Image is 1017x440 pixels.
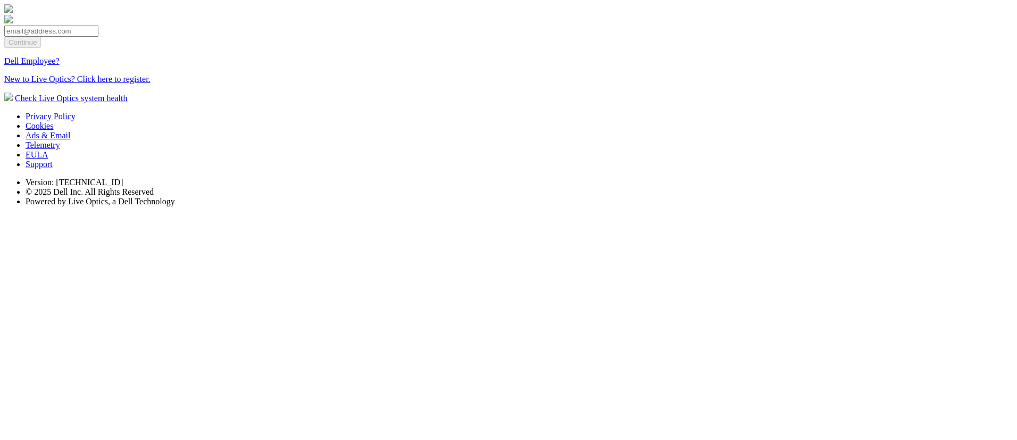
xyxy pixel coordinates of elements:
[26,112,76,121] a: Privacy Policy
[4,26,98,37] input: email@address.com
[4,15,13,23] img: liveoptics-word.svg
[26,140,60,150] a: Telemetry
[26,131,70,140] a: Ads & Email
[26,160,53,169] a: Support
[4,37,41,48] input: Continue
[4,4,13,13] img: liveoptics-logo.svg
[4,56,60,65] a: Dell Employee?
[15,94,128,103] a: Check Live Optics system health
[4,74,151,84] a: New to Live Optics? Click here to register.
[26,150,48,159] a: EULA
[26,187,1013,197] li: © 2025 Dell Inc. All Rights Reserved
[26,178,1013,187] li: Version: [TECHNICAL_ID]
[26,121,53,130] a: Cookies
[26,197,1013,206] li: Powered by Live Optics, a Dell Technology
[4,93,13,101] img: status-check-icon.svg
